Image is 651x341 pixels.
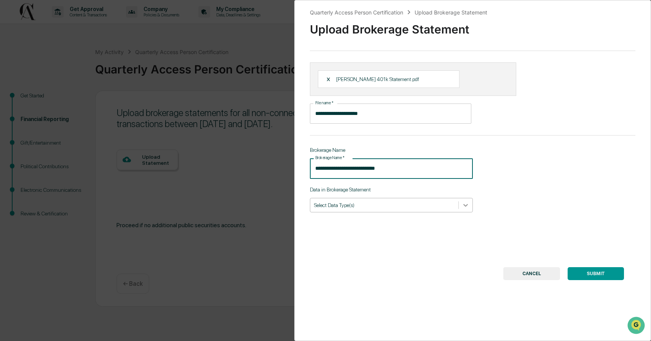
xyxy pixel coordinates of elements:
p: How can we help? [8,16,139,28]
iframe: Open customer support [627,316,647,336]
a: 🔎Data Lookup [5,107,51,121]
a: 🗄️Attestations [52,93,97,107]
div: X [326,76,337,83]
a: 🖐️Preclearance [5,93,52,107]
span: Data Lookup [15,110,48,118]
p: [PERSON_NAME] 401k Statement.pdf [336,76,419,82]
button: Start new chat [129,61,139,70]
div: We're available if you need us! [26,66,96,72]
img: 1746055101610-c473b297-6a78-478c-a979-82029cc54cd1 [8,58,21,72]
p: Brokerage Name [310,147,473,153]
div: Quarterly Access Person Certification [310,9,403,16]
span: Attestations [63,96,94,104]
button: CANCEL [503,267,560,280]
div: 🖐️ [8,97,14,103]
div: 🗄️ [55,97,61,103]
div: 🔎 [8,111,14,117]
p: Data in Brokerage Statement [310,186,473,193]
button: SUBMIT [568,267,624,280]
a: Powered byPylon [54,129,92,135]
span: Pylon [76,129,92,135]
div: Start new chat [26,58,125,66]
div: Upload Brokerage Statement [310,16,635,36]
span: Preclearance [15,96,49,104]
label: Brokerage Name [315,155,345,161]
div: Upload Brokerage Statement [415,9,487,16]
label: File name [315,100,333,106]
